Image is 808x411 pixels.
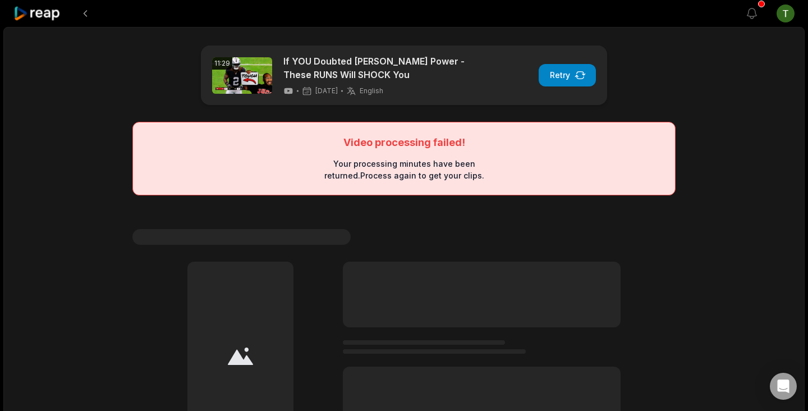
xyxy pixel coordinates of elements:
[323,158,486,181] div: Your processing minutes have been returned. Process again to get your clips.
[132,229,351,245] span: #1 Lorem ipsum dolor sit amet consecteturs
[283,54,477,81] a: If YOU Doubted [PERSON_NAME] Power - These RUNS Will SHOCK You
[343,136,465,149] div: Video processing failed!
[770,373,797,400] div: Open Intercom Messenger
[315,86,338,95] span: [DATE]
[539,64,596,86] button: Retry
[360,86,383,95] span: English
